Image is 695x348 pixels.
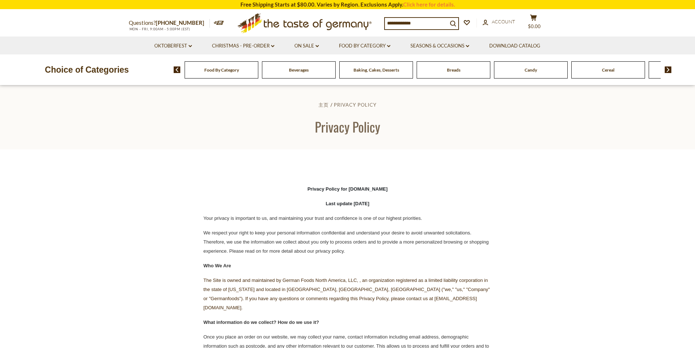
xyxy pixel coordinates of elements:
a: Food By Category [339,42,390,50]
a: On Sale [294,42,319,50]
a: Account [483,18,515,26]
a: 主页 [318,102,329,108]
a: Breads [447,67,460,73]
span: The Site is owned and maintained by German Foods North America, LLC, , an organization registered... [204,278,490,310]
span: $0.00 [528,23,541,29]
a: Seasons & Occasions [410,42,469,50]
span: Account [492,19,515,24]
img: previous arrow [174,66,181,73]
a: Click here for details. [403,1,455,8]
span: Last update [DATE] [326,201,370,206]
p: Questions? [129,18,210,28]
a: Download Catalog [489,42,540,50]
span: MON - FRI, 9:00AM - 5:00PM (EST) [129,27,191,31]
img: next arrow [665,66,672,73]
a: Oktoberfest [154,42,192,50]
span: We respect your right to keep your personal information confidential and understand your desire t... [204,230,489,254]
h1: Privacy Policy [23,118,672,135]
a: Food By Category [204,67,239,73]
a: Baking, Cakes, Desserts [354,67,399,73]
a: Beverages [289,67,309,73]
a: [PHONE_NUMBER] [156,19,204,26]
a: Christmas - PRE-ORDER [212,42,274,50]
a: Privacy Policy [334,102,377,108]
a: Candy [525,67,537,73]
button: $0.00 [523,14,545,32]
a: Cereal [602,67,614,73]
span: Privacy Policy for [DOMAIN_NAME] [308,186,388,192]
span: Who We Are [204,263,231,268]
span: What information do we collect? How do we use it? [204,320,319,325]
span: Your privacy is important to us, and maintaining your trust and confidence is one of our highest ... [204,215,422,221]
